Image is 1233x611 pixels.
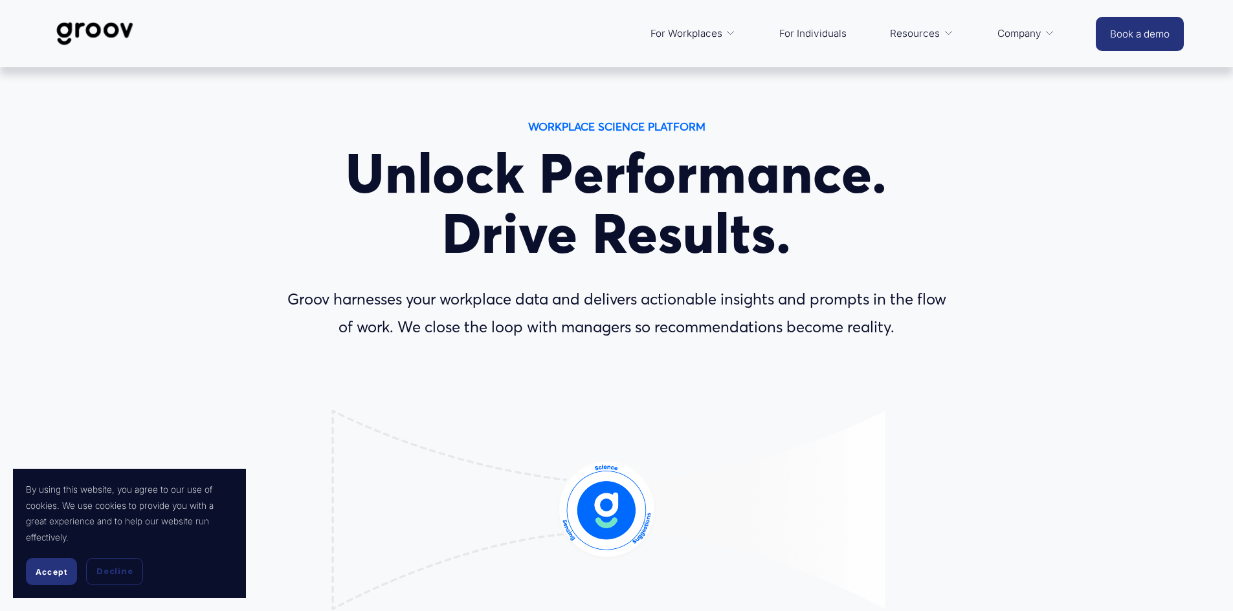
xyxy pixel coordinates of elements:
span: Decline [96,566,133,577]
span: For Workplaces [650,25,722,43]
img: Groov | Workplace Science Platform | Unlock Performance | Drive Results [49,12,140,55]
p: Groov harnesses your workplace data and delivers actionable insights and prompts in the flow of w... [278,286,955,341]
button: Accept [26,558,77,585]
a: For Individuals [773,18,853,49]
span: Company [997,25,1041,43]
h1: Unlock Performance. Drive Results. [278,144,955,264]
strong: WORKPLACE SCIENCE PLATFORM [528,120,705,133]
a: folder dropdown [991,18,1061,49]
button: Decline [86,558,143,585]
a: folder dropdown [644,18,742,49]
section: Cookie banner [13,469,246,598]
p: By using this website, you agree to our use of cookies. We use cookies to provide you with a grea... [26,482,233,545]
span: Resources [890,25,940,43]
span: Accept [36,567,67,577]
a: folder dropdown [883,18,960,49]
a: Book a demo [1096,17,1184,51]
